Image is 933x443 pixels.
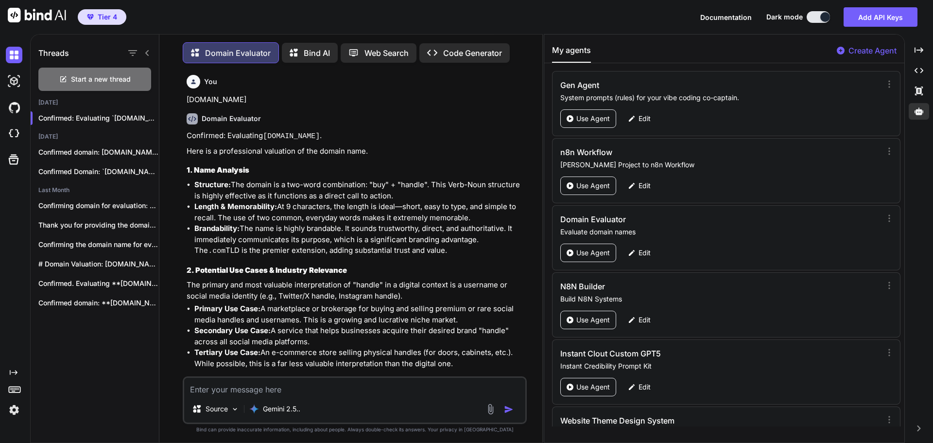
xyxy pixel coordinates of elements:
code: [DOMAIN_NAME] [263,132,320,141]
span: Documentation [700,13,752,21]
p: # Domain Valuation: [DOMAIN_NAME] ## Analysis -... [38,259,159,269]
p: Edit [639,114,651,124]
h2: Last Month [31,186,159,194]
p: Domain Evaluator [205,47,271,59]
img: premium [87,14,94,20]
p: System prompts (rules) for your vibe coding co-captain. [560,93,878,103]
strong: Structure: [194,180,231,189]
img: cloudideIcon [6,125,22,142]
button: Documentation [700,12,752,22]
li: The name is highly brandable. It sounds trustworthy, direct, and authoritative. It immediately co... [194,223,525,257]
button: premiumTier 4 [78,9,126,25]
h2: [DATE] [31,133,159,141]
strong: Brandability: [194,224,240,233]
strong: Primary Use Case: [194,304,260,313]
h3: Instant Clout Custom GPT5 [560,348,782,359]
h3: Domain Evaluator [560,213,782,225]
span: Tier 4 [98,12,117,22]
p: Bind AI [304,47,330,59]
h6: You [204,77,217,87]
img: Gemini 2.5 Pro [249,404,259,414]
p: Edit [639,315,651,325]
strong: Secondary Use Case: [194,326,271,335]
li: At 9 characters, the length is ideal—short, easy to type, and simple to recall. The use of two co... [194,201,525,223]
p: Confirming domain for evaluation: **[DOMAIN_NAME]** Here is... [38,201,159,211]
img: Bind AI [8,8,66,22]
strong: 2. Potential Use Cases & Industry Relevance [187,266,347,275]
button: My agents [552,44,591,63]
p: Edit [639,248,651,258]
p: Confirmed Domain: `[DOMAIN_NAME]` Here is a professional... [38,167,159,177]
img: githubDark [6,99,22,116]
h3: N8N Builder [560,281,782,292]
p: The primary and most valuable interpretation of "handle" in a digital context is a username or so... [187,280,525,301]
code: .com [208,247,225,255]
p: Confirming the domain name for evaluation: **[DOMAIN_NAME]**... [38,240,159,249]
span: Dark mode [766,12,803,22]
p: Confirmed domain: [DOMAIN_NAME] 1) Str... [38,147,159,157]
h6: Domain Evaluator [202,114,261,124]
strong: 1. Name Analysis [187,165,249,175]
p: Confirmed domain: **[DOMAIN_NAME]** Here is a professional... [38,298,159,308]
img: settings [6,402,22,418]
p: Instant Credibility Prompt Kit [560,361,878,371]
strong: Tertiary Use Case: [194,348,260,357]
p: Code Generator [443,47,502,59]
p: Web Search [364,47,409,59]
p: Confirmed: Evaluating `[DOMAIN_NAME]`. Her... [38,113,159,123]
li: A marketplace or brokerage for buying and selling premium or rare social media handles and userna... [194,303,525,325]
p: Use Agent [576,248,610,258]
p: [PERSON_NAME] Project to n8n Workflow [560,160,878,170]
li: A service that helps businesses acquire their desired brand "handle" across all social media plat... [194,325,525,347]
p: Bind can provide inaccurate information, including about people. Always double-check its answers.... [183,426,527,433]
p: Use Agent [576,114,610,124]
img: darkAi-studio [6,73,22,89]
p: Use Agent [576,315,610,325]
h3: Website Theme Design System [560,415,782,426]
p: Use Agent [576,181,610,191]
p: Confirmed. Evaluating **[DOMAIN_NAME]**. *** ### **Domain Name... [38,279,159,288]
img: Pick Models [231,405,239,413]
p: Edit [639,181,651,191]
p: Build N8N Systems [560,294,878,304]
img: attachment [485,404,496,415]
span: Start a new thread [71,74,131,84]
p: Confirmed: Evaluating . [187,130,525,142]
li: An e-commerce store selling physical handles (for doors, cabinets, etc.). While possible, this is... [194,347,525,369]
h2: [DATE] [31,99,159,106]
p: Gemini 2.5.. [263,404,300,414]
h3: n8n Workflow [560,146,782,158]
p: Here is a professional valuation of the domain name. [187,146,525,157]
img: darkChat [6,47,22,63]
h1: Threads [38,47,69,59]
p: Edit [639,382,651,392]
li: The domain is a two-word combination: "buy" + "handle". This Verb-Noun structure is highly effect... [194,179,525,201]
p: Use Agent [576,382,610,392]
p: Thank you for providing the domain name... [38,220,159,230]
img: icon [504,405,514,414]
p: [DOMAIN_NAME] [187,94,525,106]
p: Evaluate domain names [560,227,878,237]
p: Source [206,404,228,414]
button: Add API Keys [844,7,917,27]
h3: Gen Agent [560,79,782,91]
strong: Length & Memorability: [194,202,277,211]
p: Create Agent [848,45,897,56]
